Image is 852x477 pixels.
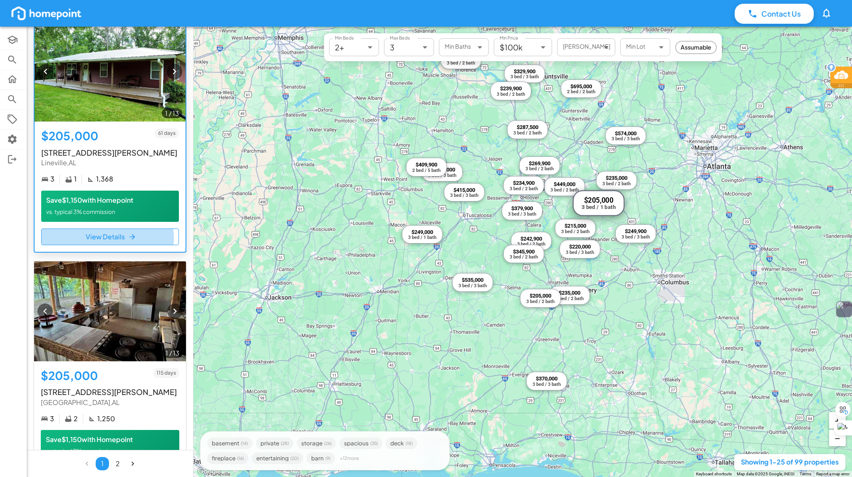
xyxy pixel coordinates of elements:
[325,456,330,460] span: ( 9 )
[307,452,335,464] div: barn(9)
[281,441,289,445] span: ( 28 )
[510,75,538,79] div: 3 bed / 3 bath
[428,166,456,173] div: $2,499,000
[46,208,115,215] span: vs. typical 3% commission
[582,196,616,204] div: $205,000
[386,437,417,449] div: deck(18)
[46,435,174,445] p: Save $1,150 with Homepoint
[196,466,223,477] img: Google
[412,161,440,168] div: $409,900
[513,131,542,135] div: 3 bed / 2 bath
[494,38,552,56] div: $100k
[622,235,650,239] div: 3 bed / 3 bath
[370,441,378,445] span: ( 35 )
[50,414,54,424] p: 3
[97,414,115,424] p: 1,250
[111,457,124,470] button: Go to page 2
[126,457,140,470] button: Go to next page
[525,166,554,171] div: 3 bed / 2 bath
[212,440,239,446] span: basement
[79,457,141,470] nav: pagination navigation
[41,147,179,158] p: [STREET_ADDRESS][PERSON_NAME]
[532,375,561,382] div: $370,000
[162,348,183,358] span: 1 / 13
[509,186,537,191] div: 3 bed / 2 bath
[458,277,487,283] div: $535,000
[508,205,536,212] div: $379,900
[737,472,795,476] span: Map data ©2025 Google, INEGI
[339,437,382,449] div: spacious(35)
[567,83,595,90] div: $695,000
[41,229,179,245] button: View Details
[517,236,545,242] div: $242,900
[41,368,98,383] h5: $205,000
[41,386,179,397] p: [STREET_ADDRESS][PERSON_NAME]
[611,130,639,137] div: $574,000
[390,35,410,41] label: Max Beds
[390,440,404,446] span: deck
[74,174,77,184] p: 1
[602,175,630,181] div: $235,000
[74,414,78,424] p: 2
[496,85,525,92] div: $239,900
[335,35,354,41] label: Min Beds
[508,212,536,216] div: 3 bed / 3 bath
[496,92,525,97] div: 3 bed / 2 bath
[567,89,595,94] div: 2 bed / 2 bath
[34,261,186,361] img: 667 Byrd Drive
[611,137,639,141] div: 3 bed / 3 bath
[741,457,839,467] p: Showing 1-25 of 99 properties
[10,5,83,22] img: homepoint_logo_white.png
[196,466,223,477] a: Open this area in Google Maps (opens a new window)
[428,173,456,178] div: 3 bed / 3 bath
[566,243,594,250] div: $220,000
[41,128,98,144] h5: $205,000
[153,369,179,377] span: 115 days
[406,441,413,445] span: ( 18 )
[446,61,475,65] div: 3 bed / 2 bath
[622,228,650,235] div: $249,900
[412,168,440,173] div: 2 bed / 5 bath
[561,229,589,234] div: 3 bed / 2 bath
[555,290,584,296] div: $235,000
[582,205,616,210] div: 3 bed / 1 bath
[510,248,538,255] div: $345,900
[602,181,630,186] div: 3 bed / 2 bath
[525,160,554,167] div: $269,900
[408,235,436,240] div: 3 bed / 1 bath
[675,41,717,54] div: Assumable
[297,437,336,449] div: storage(26)
[344,440,369,446] span: spacious
[311,455,324,461] span: barn
[324,441,332,445] span: ( 26 )
[35,22,186,122] img: 8107 Clairmont Springs Road
[550,181,579,188] div: $449,000
[696,471,732,477] button: Keyboard shortcuts
[212,455,235,461] span: fireplace
[500,35,518,41] label: Min Price
[96,174,113,184] p: 1,368
[237,456,244,460] span: ( 16 )
[207,452,248,464] div: fireplace(16)
[340,456,359,460] span: + 12 more
[256,455,289,461] span: entertaining
[162,109,182,118] span: 1 / 13
[555,296,584,301] div: 3 bed / 2 bath
[384,38,434,56] div: 3
[829,430,846,446] button: −
[241,441,248,445] span: ( 14 )
[513,124,542,131] div: $287,500
[96,457,109,470] button: page 1
[561,223,589,229] div: $215,000
[290,456,299,460] span: ( 20 )
[46,447,115,455] span: vs. typical 3% commission
[566,250,594,255] div: 3 bed / 3 bath
[800,472,811,476] a: Terms
[408,229,436,236] div: $249,000
[252,452,303,464] div: entertaining(20)
[256,437,293,449] div: private(28)
[46,196,174,205] p: Save $1,150 with Homepoint
[458,283,487,288] div: 3 bed / 3 bath
[41,398,179,407] p: [GEOGRAPHIC_DATA] , AL
[207,437,253,449] div: basement(14)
